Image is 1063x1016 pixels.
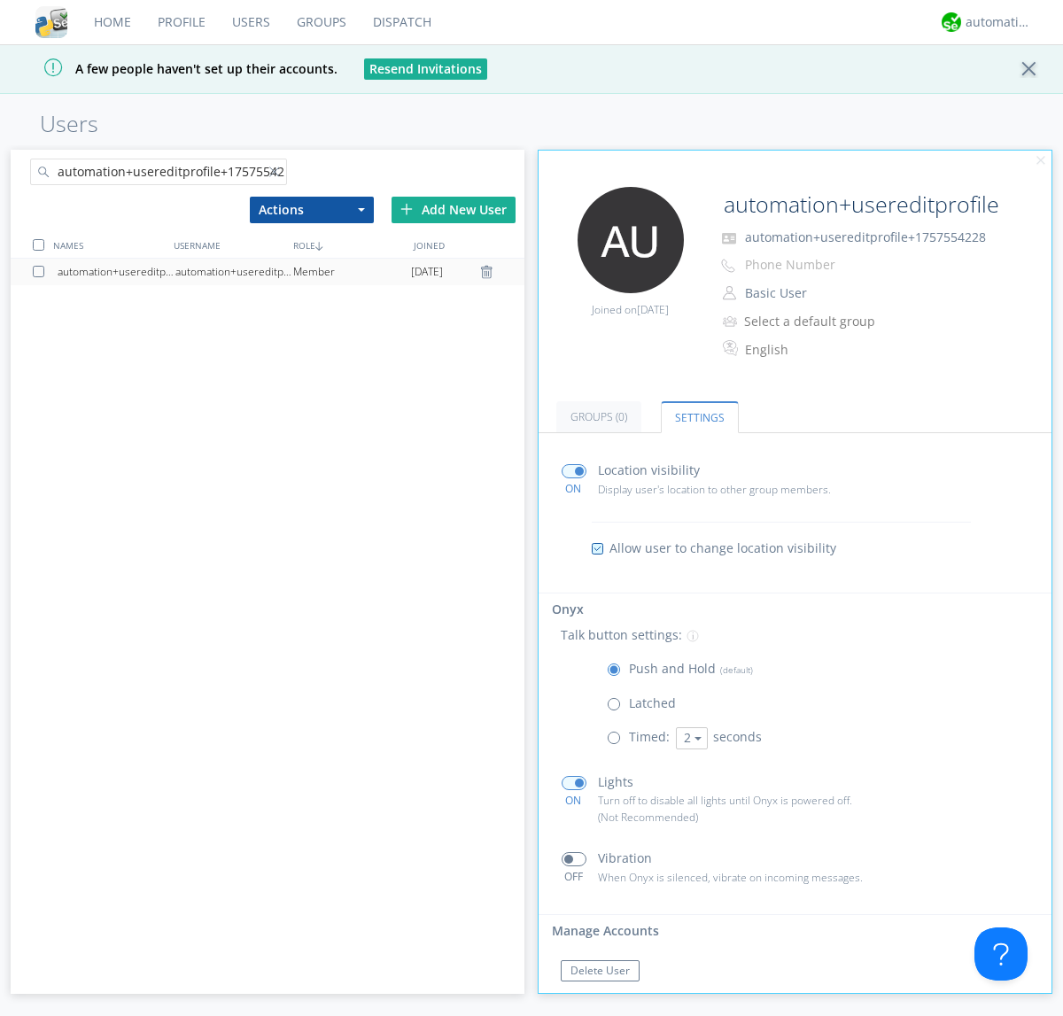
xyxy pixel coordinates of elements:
[554,481,594,496] div: ON
[556,401,641,432] a: Groups (0)
[1035,155,1047,167] img: cancel.svg
[598,772,633,792] p: Lights
[578,187,684,293] img: 373638.png
[676,727,708,749] button: 2
[966,13,1032,31] div: automation+atlas
[716,663,753,676] span: (default)
[11,259,524,285] a: automation+usereditprofile+1757554228automation+usereditprofile+1757554228Member[DATE]
[745,341,893,359] div: English
[739,281,916,306] button: Basic User
[598,461,700,480] p: Location visibility
[745,229,986,245] span: automation+usereditprofile+1757554228
[637,302,669,317] span: [DATE]
[411,259,443,285] span: [DATE]
[289,232,408,258] div: ROLE
[561,960,640,981] button: Delete User
[364,58,487,80] button: Resend Invitations
[561,625,682,645] p: Talk button settings:
[723,309,740,333] img: icon-alert-users-thin-outline.svg
[598,481,892,498] p: Display user's location to other group members.
[721,259,735,273] img: phone-outline.svg
[175,259,293,285] div: automation+usereditprofile+1757554228
[713,728,762,745] span: seconds
[723,337,741,359] img: In groups with Translation enabled, this user's messages will be automatically translated to and ...
[598,849,652,868] p: Vibration
[13,60,338,77] span: A few people haven't set up their accounts.
[609,539,836,557] span: Allow user to change location visibility
[409,232,529,258] div: JOINED
[598,792,892,809] p: Turn off to disable all lights until Onyx is powered off.
[974,927,1028,981] iframe: Toggle Customer Support
[58,259,175,285] div: automation+usereditprofile+1757554228
[592,302,669,317] span: Joined on
[717,187,1003,222] input: Name
[744,313,892,330] div: Select a default group
[392,197,516,223] div: Add New User
[723,286,736,300] img: person-outline.svg
[169,232,289,258] div: USERNAME
[629,659,753,679] p: Push and Hold
[35,6,67,38] img: cddb5a64eb264b2086981ab96f4c1ba7
[942,12,961,32] img: d2d01cd9b4174d08988066c6d424eccd
[554,869,594,884] div: OFF
[30,159,287,185] input: Search users
[629,694,676,713] p: Latched
[400,203,413,215] img: plus.svg
[250,197,374,223] button: Actions
[629,727,670,747] p: Timed:
[661,401,739,433] a: Settings
[554,793,594,808] div: ON
[598,869,892,886] p: When Onyx is silenced, vibrate on incoming messages.
[293,259,411,285] div: Member
[598,809,892,826] p: (Not Recommended)
[49,232,168,258] div: NAMES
